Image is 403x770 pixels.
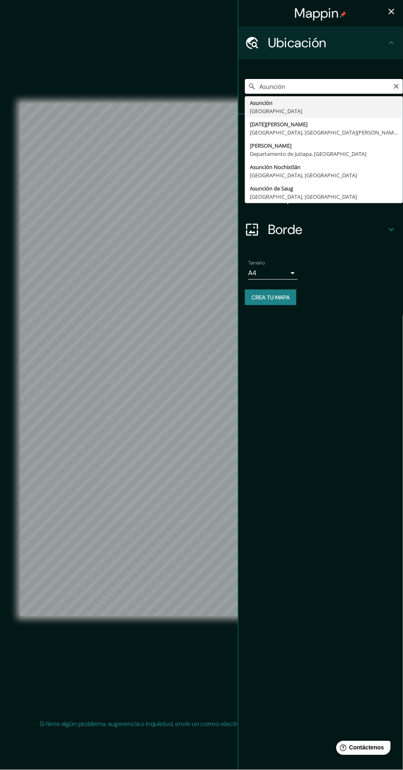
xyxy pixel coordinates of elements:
[250,150,366,158] font: Departamento de Jutiapa, [GEOGRAPHIC_DATA]
[248,260,265,266] font: Tamaño
[250,163,301,171] font: Asunción Nochixtlán
[250,172,357,179] font: [GEOGRAPHIC_DATA], [GEOGRAPHIC_DATA]
[238,114,403,147] div: Patas
[250,193,357,200] font: [GEOGRAPHIC_DATA], [GEOGRAPHIC_DATA]
[40,720,258,728] font: Si tiene algún problema, sugerencia o inquietud, envíe un correo electrónico a
[20,103,383,616] canvas: Mapa
[238,180,403,213] div: Disposición
[248,269,256,277] font: A4
[330,738,394,761] iframe: Lanzador de widgets de ayuda
[340,11,347,18] img: pin-icon.png
[238,26,403,59] div: Ubicación
[252,294,290,301] font: Crea tu mapa
[245,79,403,94] input: Elige tu ciudad o zona
[248,267,298,280] div: A4
[250,142,291,149] font: [PERSON_NAME]
[238,147,403,180] div: Estilo
[250,121,307,128] font: [DATE][PERSON_NAME]
[268,34,326,51] font: Ubicación
[238,213,403,246] div: Borde
[295,5,339,22] font: Mappin
[393,82,400,90] button: Claro
[250,99,273,107] font: Asunción
[250,185,293,192] font: Asunción de Saug
[245,290,296,305] button: Crea tu mapa
[250,107,302,115] font: [GEOGRAPHIC_DATA]
[268,221,303,238] font: Borde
